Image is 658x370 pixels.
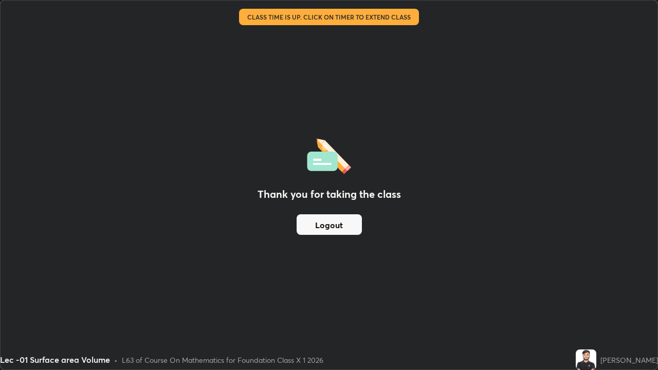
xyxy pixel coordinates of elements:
div: [PERSON_NAME] [600,355,658,365]
div: L63 of Course On Mathematics for Foundation Class X 1 2026 [122,355,323,365]
img: e9509afeb8d349309d785b2dea92ae11.jpg [576,349,596,370]
div: • [114,355,118,365]
img: offlineFeedback.1438e8b3.svg [307,135,351,174]
button: Logout [297,214,362,235]
h2: Thank you for taking the class [258,187,401,202]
